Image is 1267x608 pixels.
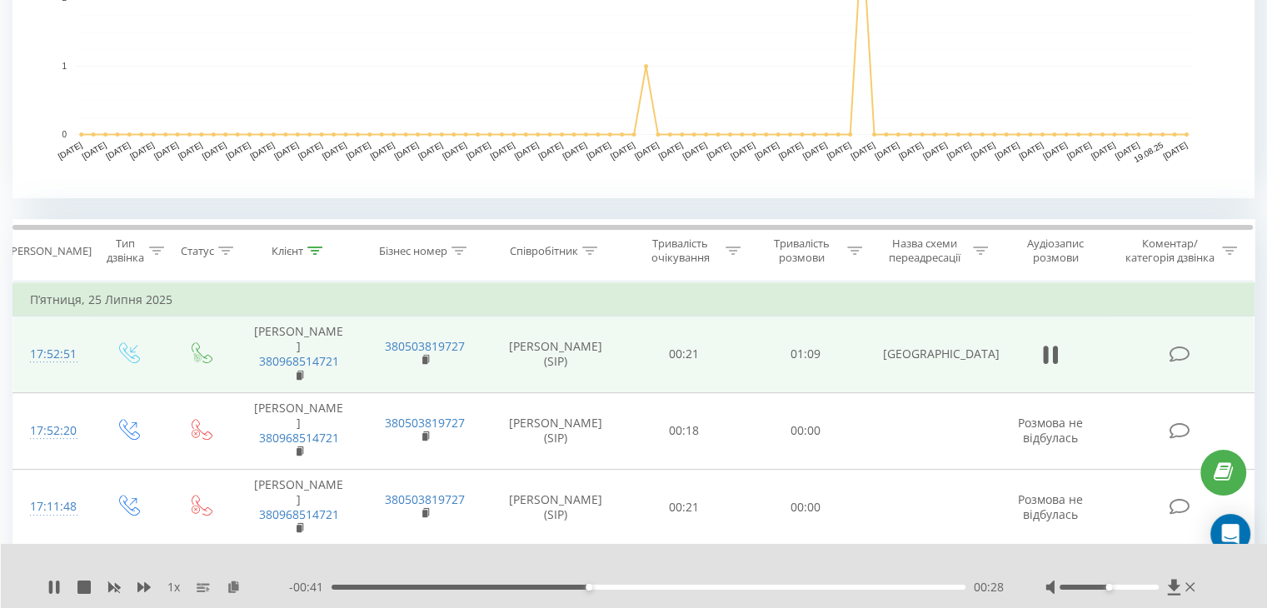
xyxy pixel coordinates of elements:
[30,491,74,523] div: 17:11:48
[1041,140,1069,161] text: [DATE]
[624,469,745,546] td: 00:21
[1210,514,1250,554] div: Open Intercom Messenger
[639,237,722,265] div: Тривалість очікування
[1090,140,1117,161] text: [DATE]
[777,140,805,161] text: [DATE]
[385,415,465,431] a: 380503819727
[1018,491,1083,522] span: Розмова не відбулась
[236,316,362,393] td: [PERSON_NAME]
[585,140,612,161] text: [DATE]
[1114,140,1141,161] text: [DATE]
[259,353,339,369] a: 380968514721
[236,392,362,469] td: [PERSON_NAME]
[345,140,372,161] text: [DATE]
[561,140,588,161] text: [DATE]
[510,244,578,258] div: Співробітник
[13,283,1255,316] td: П’ятниця, 25 Липня 2025
[745,469,865,546] td: 00:00
[609,140,636,161] text: [DATE]
[105,237,144,265] div: Тип дзвінка
[826,140,853,161] text: [DATE]
[586,584,592,591] div: Accessibility label
[62,62,67,71] text: 1
[488,469,624,546] td: [PERSON_NAME] (SIP)
[152,140,180,161] text: [DATE]
[513,140,541,161] text: [DATE]
[1018,415,1083,446] span: Розмова не відбулась
[657,140,685,161] text: [DATE]
[993,140,1020,161] text: [DATE]
[881,237,969,265] div: Назва схеми переадресації
[289,579,332,596] span: - 00:41
[248,140,276,161] text: [DATE]
[385,491,465,507] a: 380503819727
[181,244,214,258] div: Статус
[259,506,339,522] a: 380968514721
[379,244,447,258] div: Бізнес номер
[441,140,468,161] text: [DATE]
[705,140,732,161] text: [DATE]
[489,140,516,161] text: [DATE]
[177,140,204,161] text: [DATE]
[624,392,745,469] td: 00:18
[921,140,949,161] text: [DATE]
[729,140,756,161] text: [DATE]
[1065,140,1093,161] text: [DATE]
[745,392,865,469] td: 00:00
[753,140,781,161] text: [DATE]
[392,140,420,161] text: [DATE]
[1017,140,1045,161] text: [DATE]
[865,316,991,393] td: [GEOGRAPHIC_DATA]
[873,140,900,161] text: [DATE]
[272,244,303,258] div: Клієнт
[970,140,997,161] text: [DATE]
[128,140,156,161] text: [DATE]
[536,140,564,161] text: [DATE]
[488,392,624,469] td: [PERSON_NAME] (SIP)
[272,140,300,161] text: [DATE]
[57,140,84,161] text: [DATE]
[7,244,92,258] div: [PERSON_NAME]
[745,316,865,393] td: 01:09
[417,140,444,161] text: [DATE]
[225,140,252,161] text: [DATE]
[974,579,1004,596] span: 00:28
[236,469,362,546] td: [PERSON_NAME]
[681,140,708,161] text: [DATE]
[321,140,348,161] text: [DATE]
[167,579,180,596] span: 1 x
[1161,140,1189,161] text: [DATE]
[385,338,465,354] a: 380503819727
[801,140,829,161] text: [DATE]
[30,338,74,371] div: 17:52:51
[104,140,132,161] text: [DATE]
[81,140,108,161] text: [DATE]
[62,130,67,139] text: 0
[849,140,876,161] text: [DATE]
[488,316,624,393] td: [PERSON_NAME] (SIP)
[945,140,973,161] text: [DATE]
[465,140,492,161] text: [DATE]
[369,140,397,161] text: [DATE]
[1105,584,1112,591] div: Accessibility label
[1132,140,1165,164] text: 19.08.25
[897,140,925,161] text: [DATE]
[1120,237,1218,265] div: Коментар/категорія дзвінка
[297,140,324,161] text: [DATE]
[1007,237,1105,265] div: Аудіозапис розмови
[259,430,339,446] a: 380968514721
[633,140,661,161] text: [DATE]
[30,415,74,447] div: 17:52:20
[624,316,745,393] td: 00:21
[201,140,228,161] text: [DATE]
[760,237,843,265] div: Тривалість розмови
